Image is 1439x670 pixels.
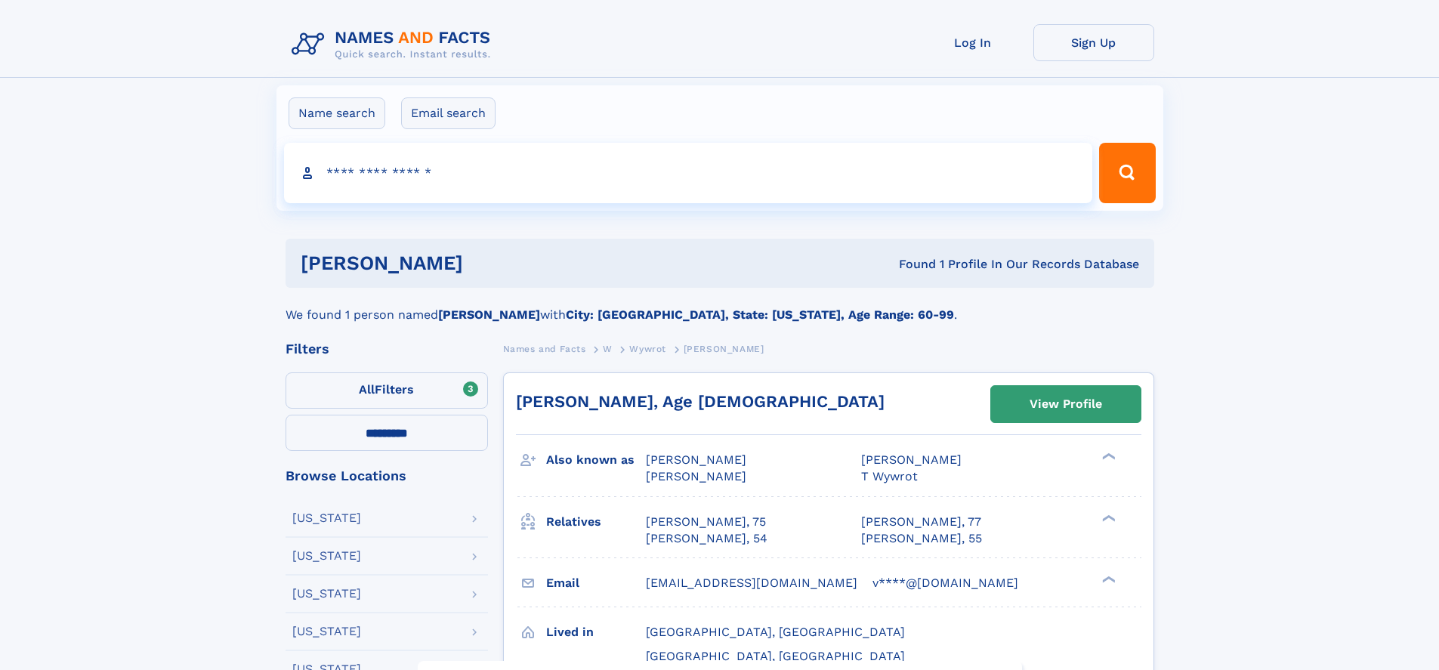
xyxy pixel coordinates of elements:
[401,97,496,129] label: Email search
[861,469,918,483] span: T Wywrot
[286,342,488,356] div: Filters
[286,469,488,483] div: Browse Locations
[503,339,586,358] a: Names and Facts
[629,344,666,354] span: Wywrot
[359,382,375,397] span: All
[1033,24,1154,61] a: Sign Up
[301,254,681,273] h1: [PERSON_NAME]
[292,550,361,562] div: [US_STATE]
[546,509,646,535] h3: Relatives
[1098,452,1116,462] div: ❯
[912,24,1033,61] a: Log In
[646,514,766,530] a: [PERSON_NAME], 75
[861,514,981,530] a: [PERSON_NAME], 77
[286,372,488,409] label: Filters
[861,452,962,467] span: [PERSON_NAME]
[1098,513,1116,523] div: ❯
[681,256,1139,273] div: Found 1 Profile In Our Records Database
[1098,574,1116,584] div: ❯
[646,576,857,590] span: [EMAIL_ADDRESS][DOMAIN_NAME]
[646,530,767,547] a: [PERSON_NAME], 54
[646,469,746,483] span: [PERSON_NAME]
[438,307,540,322] b: [PERSON_NAME]
[292,512,361,524] div: [US_STATE]
[289,97,385,129] label: Name search
[684,344,764,354] span: [PERSON_NAME]
[991,386,1141,422] a: View Profile
[292,588,361,600] div: [US_STATE]
[286,24,503,65] img: Logo Names and Facts
[286,288,1154,324] div: We found 1 person named with .
[1030,387,1102,421] div: View Profile
[629,339,666,358] a: Wywrot
[1099,143,1155,203] button: Search Button
[284,143,1093,203] input: search input
[646,625,905,639] span: [GEOGRAPHIC_DATA], [GEOGRAPHIC_DATA]
[546,619,646,645] h3: Lived in
[603,344,613,354] span: W
[566,307,954,322] b: City: [GEOGRAPHIC_DATA], State: [US_STATE], Age Range: 60-99
[292,625,361,638] div: [US_STATE]
[646,452,746,467] span: [PERSON_NAME]
[646,649,905,663] span: [GEOGRAPHIC_DATA], [GEOGRAPHIC_DATA]
[546,447,646,473] h3: Also known as
[546,570,646,596] h3: Email
[516,392,885,411] a: [PERSON_NAME], Age [DEMOGRAPHIC_DATA]
[603,339,613,358] a: W
[861,530,982,547] a: [PERSON_NAME], 55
